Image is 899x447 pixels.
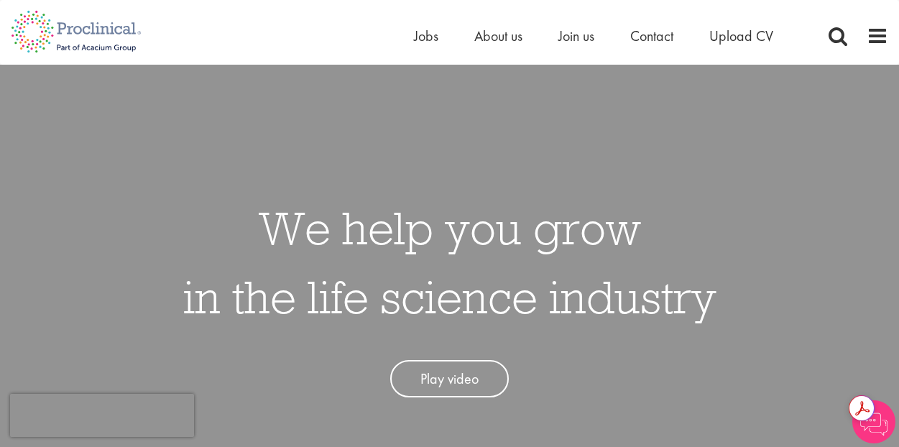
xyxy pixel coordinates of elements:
[852,400,895,443] img: Chatbot
[709,27,773,45] a: Upload CV
[630,27,673,45] a: Contact
[414,27,438,45] a: Jobs
[474,27,522,45] a: About us
[183,193,716,331] h1: We help you grow in the life science industry
[558,27,594,45] a: Join us
[390,360,509,398] a: Play video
